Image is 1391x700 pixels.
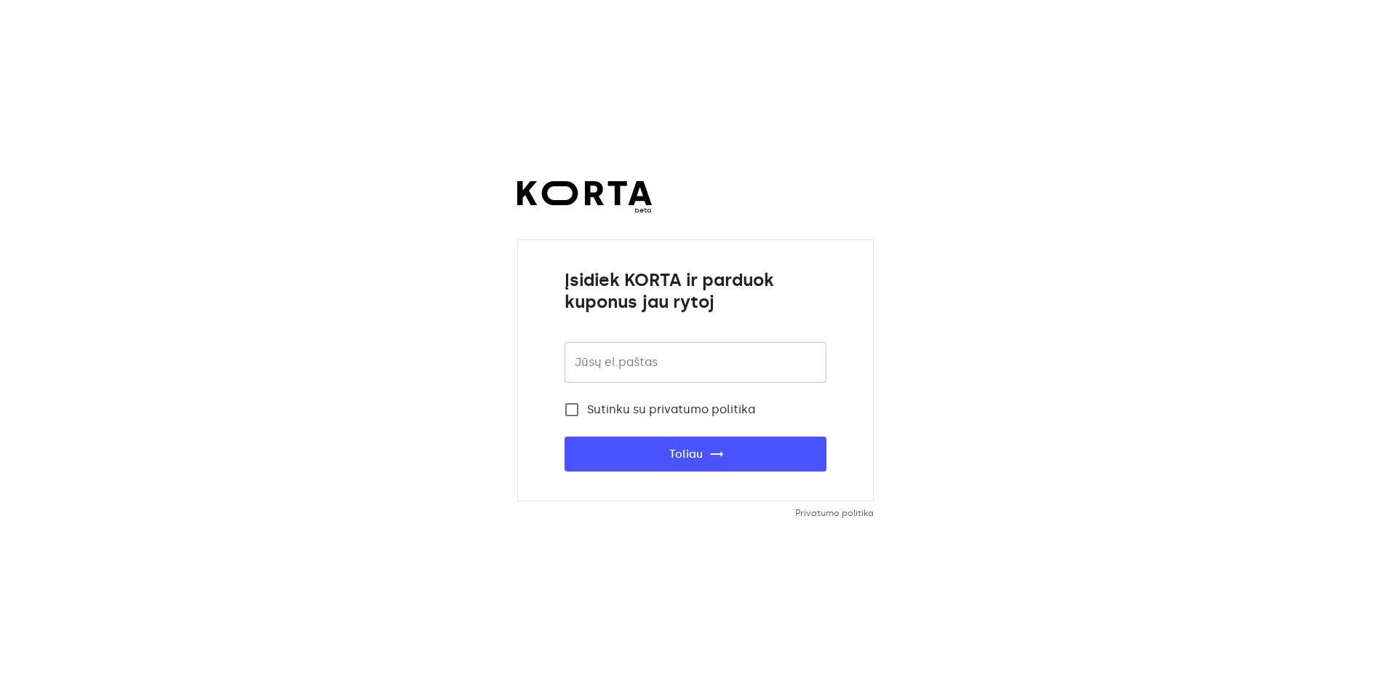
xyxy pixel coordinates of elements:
[587,401,755,418] span: Sutinku su privatumo politika
[517,181,652,215] a: beta
[709,446,725,462] span: trending_flat
[517,181,652,205] img: Korta
[565,437,826,472] button: Toliau
[588,445,803,464] span: Toliau
[517,205,652,215] span: beta
[795,508,874,518] a: Privatumo politika
[565,269,826,313] h1: Įsidiek KORTA ir parduok kuponus jau rytoj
